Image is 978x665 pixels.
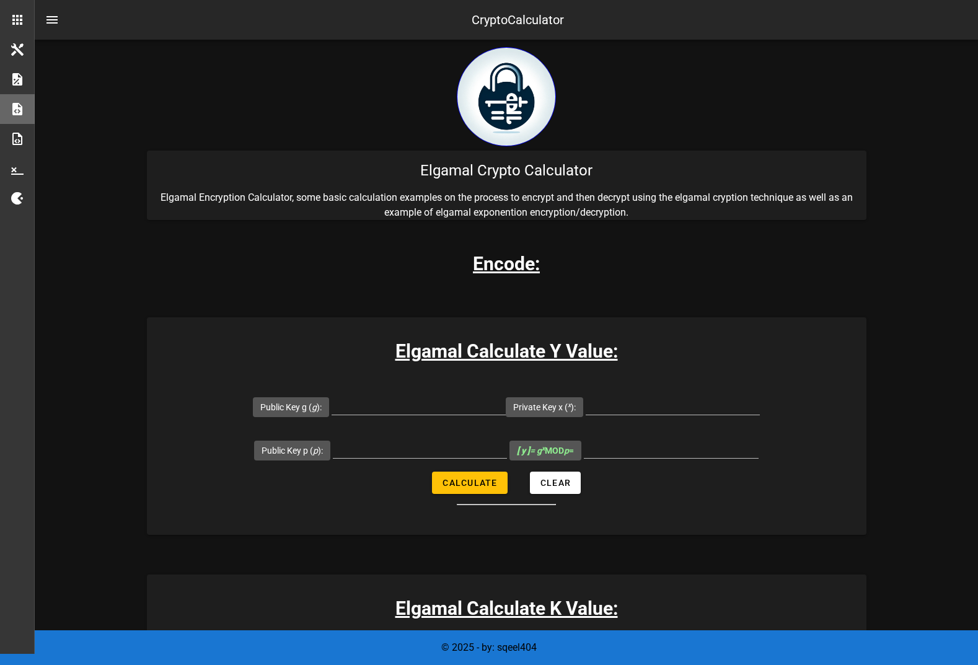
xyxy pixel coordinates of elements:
b: [ y ] [517,446,530,456]
h3: Encode: [473,250,540,278]
div: CryptoCalculator [472,11,564,29]
label: Public Key g ( ): [260,401,322,413]
button: nav-menu-toggle [37,5,67,35]
sup: x [568,401,571,409]
label: Public Key p ( ): [262,444,323,457]
button: Calculate [432,472,508,494]
i: g [312,402,317,412]
p: Elgamal Encryption Calculator, some basic calculation examples on the process to encrypt and then... [147,190,866,220]
i: p [564,446,569,456]
span: Calculate [442,478,498,488]
span: MOD = [517,446,574,456]
button: Clear [530,472,581,494]
img: encryption logo [457,47,556,146]
span: © 2025 - by: sqeel404 [441,641,537,653]
sup: x [542,444,545,452]
a: home [457,137,556,149]
div: Elgamal Crypto Calculator [147,151,866,190]
i: = g [517,446,545,456]
i: p [313,446,318,456]
h3: Elgamal Calculate Y Value: [147,337,866,365]
h3: Elgamal Calculate K Value: [147,594,866,622]
label: Private Key x ( ): [513,401,576,413]
span: Clear [540,478,571,488]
